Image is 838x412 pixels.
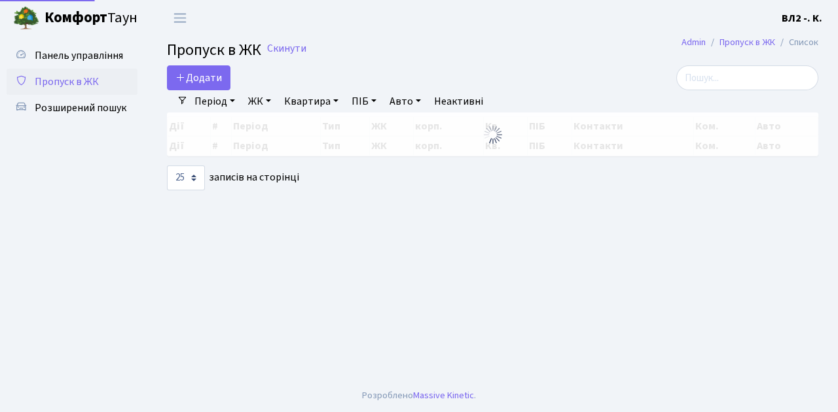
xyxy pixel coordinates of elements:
a: Розширений пошук [7,95,137,121]
span: Таун [45,7,137,29]
a: Admin [682,35,706,49]
span: Пропуск в ЖК [167,39,261,61]
select: записів на сторінці [167,165,205,190]
a: Додати [167,65,230,90]
label: записів на сторінці [167,165,299,190]
span: Розширений пошук [35,101,126,115]
input: Пошук... [676,65,818,90]
button: Переключити навігацію [164,7,196,29]
a: ПІБ [346,90,382,112]
nav: breadcrumb [662,29,838,56]
b: Комфорт [45,7,107,28]
a: Панель управління [7,43,137,69]
li: Список [775,35,818,50]
span: Панель управління [35,48,123,63]
span: Пропуск в ЖК [35,75,99,89]
a: ВЛ2 -. К. [782,10,822,26]
a: Пропуск в ЖК [7,69,137,95]
a: Квартира [279,90,344,112]
span: Додати [175,71,222,85]
b: ВЛ2 -. К. [782,11,822,26]
img: Обробка... [483,124,503,145]
a: Авто [384,90,426,112]
a: Massive Kinetic [413,388,474,402]
a: Пропуск в ЖК [720,35,775,49]
a: Неактивні [429,90,488,112]
img: logo.png [13,5,39,31]
div: Розроблено . [362,388,476,403]
a: ЖК [243,90,276,112]
a: Скинути [267,43,306,55]
a: Період [189,90,240,112]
